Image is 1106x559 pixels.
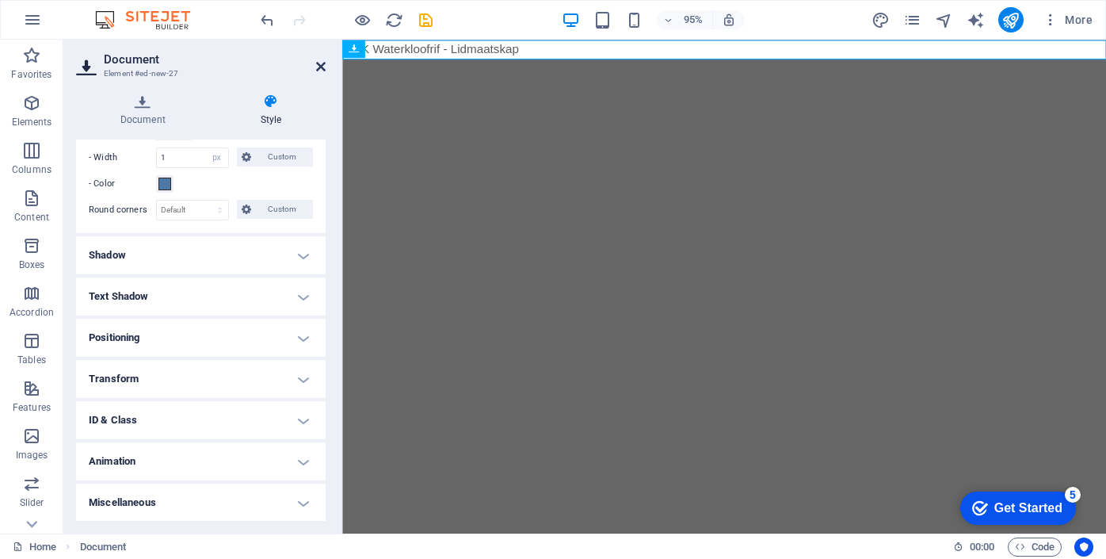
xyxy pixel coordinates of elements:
i: Publish [1001,11,1020,29]
span: Custom [256,200,309,219]
h4: Transform [76,360,326,398]
h4: Document [76,94,216,127]
label: Round corners [89,201,156,220]
i: Navigator [935,11,953,29]
p: Features [13,401,51,414]
p: Content [14,211,49,224]
p: Favorites [11,68,51,81]
a: Click to cancel selection. Double-click to open Pages [13,538,56,557]
button: text_generator [967,10,986,29]
span: More [1043,12,1093,28]
i: Design (Ctrl+Alt+Y) [871,11,890,29]
p: Columns [12,163,51,176]
h4: Positioning [76,319,326,357]
div: Get Started [47,17,115,32]
label: - Color [89,174,156,193]
h6: Session time [953,538,995,557]
span: Click to select. Double-click to edit [80,538,127,557]
button: Code [1008,538,1062,557]
h4: Animation [76,442,326,481]
h4: ID & Class [76,401,326,439]
p: Elements [12,116,52,128]
span: 00 00 [970,538,994,557]
span: Code [1015,538,1055,557]
button: pages [903,10,922,29]
button: Custom [237,147,314,167]
button: publish [998,7,1024,33]
p: Boxes [19,258,45,271]
p: Slider [20,496,44,509]
p: Images [16,449,48,461]
button: design [871,10,891,29]
nav: breadcrumb [80,538,127,557]
iframe: To enrich screen reader interactions, please activate Accessibility in Grammarly extension settings [342,40,1106,534]
button: More [1036,7,1099,33]
button: Usercentrics [1074,538,1093,557]
h3: Element #ed-new-27 [104,67,294,81]
button: navigator [935,10,954,29]
i: Pages (Ctrl+Alt+S) [903,11,921,29]
button: Custom [237,200,314,219]
div: Get Started 5 items remaining, 0% complete [13,8,128,41]
h4: Text Shadow [76,278,326,316]
span: : [981,541,983,553]
h2: Document [104,52,326,67]
p: Accordion [10,306,54,319]
div: 5 [117,3,133,19]
h4: Miscellaneous [76,484,326,522]
i: AI Writer [967,11,985,29]
p: Tables [17,354,46,366]
label: - Width [89,148,156,167]
h4: Style [216,94,326,127]
span: Custom [256,147,309,167]
h4: Shadow [76,236,326,274]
